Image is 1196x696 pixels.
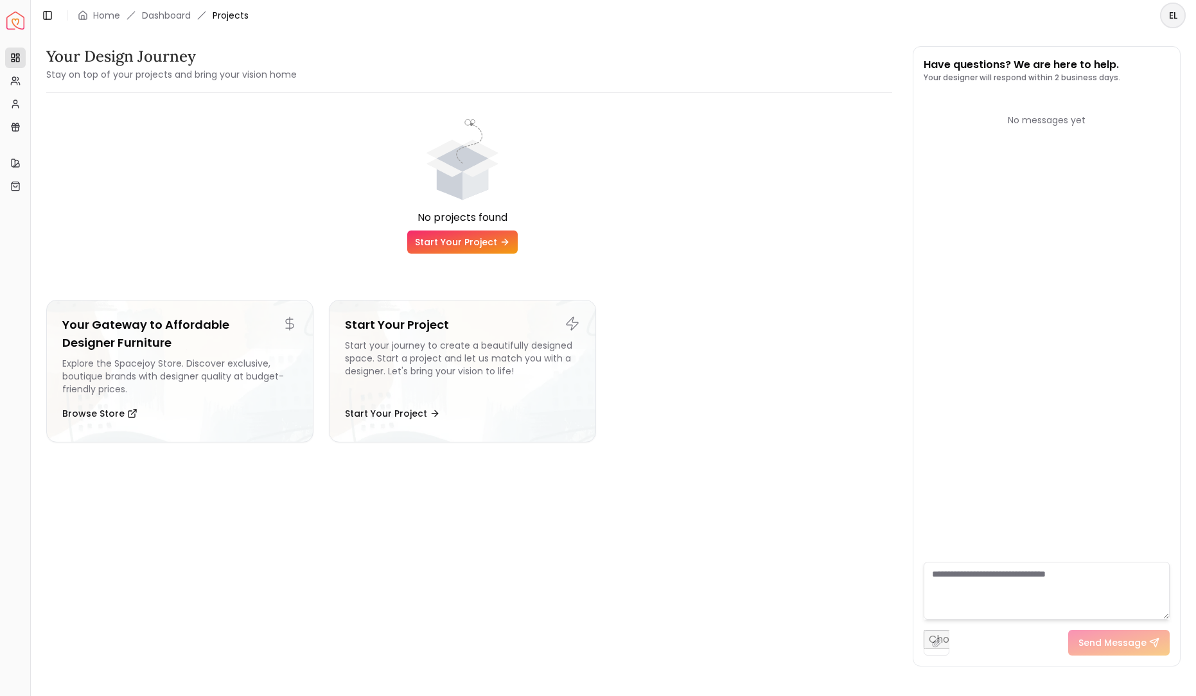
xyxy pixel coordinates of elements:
[345,316,580,334] h5: Start Your Project
[46,300,313,442] a: Your Gateway to Affordable Designer FurnitureExplore the Spacejoy Store. Discover exclusive, bout...
[142,9,191,22] a: Dashboard
[6,12,24,30] a: Spacejoy
[62,357,297,396] div: Explore the Spacejoy Store. Discover exclusive, boutique brands with designer quality at budget-f...
[1161,4,1184,27] span: EL
[46,210,879,225] div: No projects found
[407,231,518,254] a: Start Your Project
[78,9,249,22] nav: breadcrumb
[46,46,297,67] h3: Your Design Journey
[329,300,596,442] a: Start Your ProjectStart your journey to create a beautifully designed space. Start a project and ...
[345,401,440,426] button: Start Your Project
[6,12,24,30] img: Spacejoy Logo
[345,339,580,396] div: Start your journey to create a beautifully designed space. Start a project and let us match you w...
[414,114,511,210] div: animation
[46,68,297,81] small: Stay on top of your projects and bring your vision home
[93,9,120,22] a: Home
[213,9,249,22] span: Projects
[924,73,1120,83] p: Your designer will respond within 2 business days.
[924,57,1120,73] p: Have questions? We are here to help.
[62,401,137,426] button: Browse Store
[62,316,297,352] h5: Your Gateway to Affordable Designer Furniture
[924,114,1170,126] div: No messages yet
[1160,3,1186,28] button: EL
